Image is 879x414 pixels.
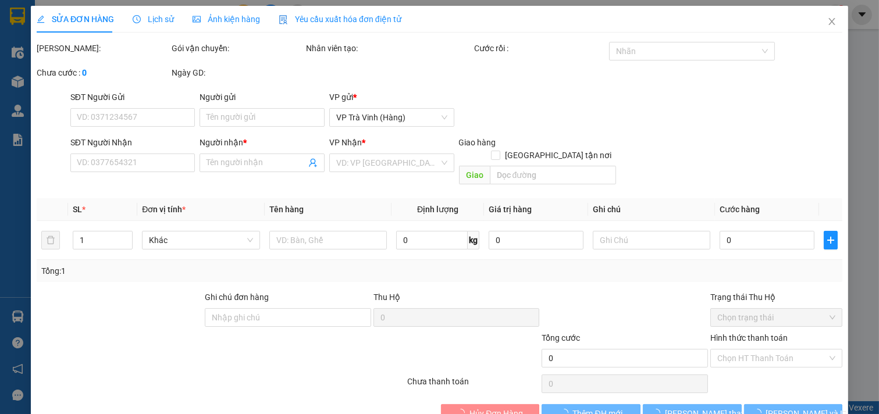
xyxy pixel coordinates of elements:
[5,87,28,98] span: GIAO:
[149,231,253,249] span: Khác
[73,205,82,214] span: SL
[542,333,580,342] span: Tổng cước
[200,136,325,149] div: Người nhận
[717,309,836,326] span: Chọn trạng thái
[588,198,716,221] th: Ghi chú
[39,6,135,17] strong: BIÊN NHẬN GỬI HÀNG
[5,34,37,45] span: phương
[458,166,489,184] span: Giao
[37,42,169,55] div: [PERSON_NAME]:
[37,66,169,79] div: Chưa cước :
[474,42,607,55] div: Cước rồi :
[200,91,325,103] div: Người gửi
[62,74,75,85] span: lan
[329,138,362,147] span: VP Nhận
[5,50,117,72] span: VP [PERSON_NAME] ([GEOGRAPHIC_DATA])
[133,15,174,24] span: Lịch sử
[329,91,454,103] div: VP gửi
[41,231,60,249] button: delete
[824,235,837,245] span: plus
[279,15,288,24] img: icon
[710,291,843,304] div: Trạng thái Thu Hộ
[824,231,838,249] button: plus
[133,15,141,23] span: clock-circle
[205,308,371,327] input: Ghi chú đơn hàng
[816,6,848,38] button: Close
[5,74,75,85] span: 0913436846 -
[5,23,170,45] p: GỬI:
[70,91,195,103] div: SĐT Người Gửi
[70,136,195,149] div: SĐT Người Nhận
[269,205,304,214] span: Tên hàng
[827,17,837,26] span: close
[593,231,711,249] input: Ghi Chú
[417,205,458,214] span: Định lượng
[142,205,186,214] span: Đơn vị tính
[336,109,447,126] span: VP Trà Vinh (Hàng)
[468,231,479,249] span: kg
[710,333,788,342] label: Hình thức thanh toán
[720,205,760,214] span: Cước hàng
[37,15,114,24] span: SỬA ĐƠN HÀNG
[37,15,45,23] span: edit
[489,205,532,214] span: Giá trị hàng
[458,138,496,147] span: Giao hàng
[5,50,170,72] p: NHẬN:
[82,68,87,77] b: 0
[306,42,472,55] div: Nhân viên tạo:
[41,265,340,277] div: Tổng: 1
[269,231,387,249] input: VD: Bàn, Ghế
[205,292,269,302] label: Ghi chú đơn hàng
[279,15,401,24] span: Yêu cầu xuất hóa đơn điện tử
[193,15,201,23] span: picture
[373,292,400,302] span: Thu Hộ
[500,149,616,162] span: [GEOGRAPHIC_DATA] tận nơi
[5,23,145,45] span: VP [PERSON_NAME] (Hàng) -
[308,158,318,167] span: user-add
[171,66,304,79] div: Ngày GD:
[171,42,304,55] div: Gói vận chuyển:
[406,375,541,395] div: Chưa thanh toán
[489,166,615,184] input: Dọc đường
[193,15,260,24] span: Ảnh kiện hàng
